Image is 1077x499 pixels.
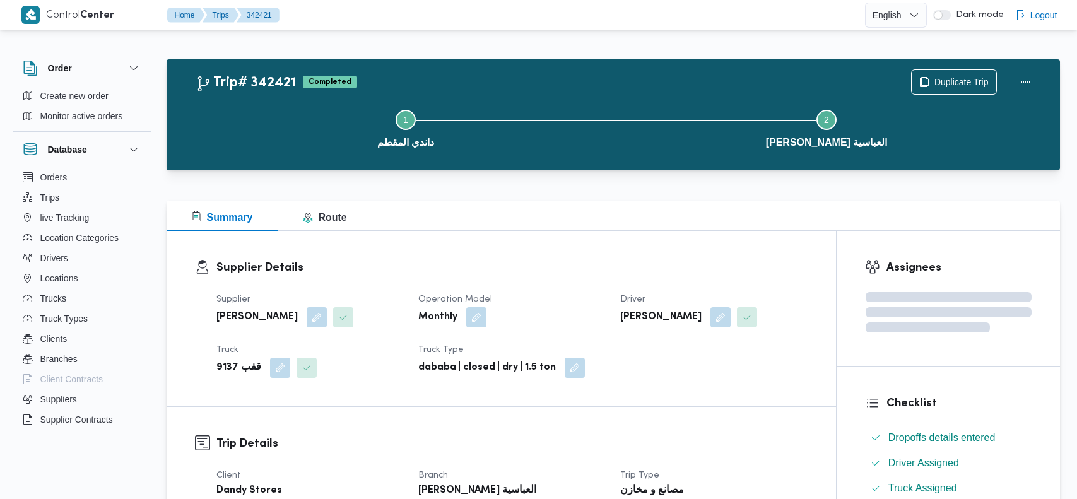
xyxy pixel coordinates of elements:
[377,135,434,150] span: داندي المقطم
[40,250,68,266] span: Drivers
[216,483,282,498] b: Dandy Stores
[620,295,645,303] span: Driver
[866,453,1032,473] button: Driver Assigned
[18,430,146,450] button: Devices
[18,389,146,409] button: Suppliers
[203,8,239,23] button: Trips
[196,95,616,160] button: داندي المقطم
[23,61,141,76] button: Order
[418,471,448,479] span: Branch
[18,288,146,308] button: Trucks
[40,210,90,225] span: live Tracking
[18,248,146,268] button: Drivers
[216,360,261,375] b: قفب 9137
[1010,3,1062,28] button: Logout
[18,308,146,329] button: Truck Types
[21,6,40,24] img: X8yXhbKr1z7QwAAAABJRU5ErkJggg==
[48,142,87,157] h3: Database
[80,11,114,20] b: Center
[18,409,146,430] button: Supplier Contracts
[40,109,123,124] span: Monitor active orders
[216,471,241,479] span: Client
[620,471,659,479] span: Trip Type
[18,349,146,369] button: Branches
[418,310,457,325] b: Monthly
[167,8,205,23] button: Home
[18,208,146,228] button: live Tracking
[951,10,1004,20] span: Dark mode
[1030,8,1057,23] span: Logout
[888,481,957,496] span: Truck Assigned
[934,74,989,90] span: Duplicate Trip
[888,483,957,493] span: Truck Assigned
[888,457,959,468] span: Driver Assigned
[18,228,146,248] button: Location Categories
[418,483,536,498] b: [PERSON_NAME] العباسية
[40,392,77,407] span: Suppliers
[40,331,68,346] span: Clients
[18,167,146,187] button: Orders
[192,212,253,223] span: Summary
[237,8,280,23] button: 342421
[40,432,72,447] span: Devices
[18,268,146,288] button: Locations
[886,259,1032,276] h3: Assignees
[18,329,146,349] button: Clients
[620,483,684,498] b: مصانع و مخازن
[418,346,464,354] span: Truck Type
[23,142,141,157] button: Database
[40,190,60,205] span: Trips
[216,435,808,452] h3: Trip Details
[309,78,351,86] b: Completed
[40,351,78,367] span: Branches
[888,432,996,443] span: Dropoffs details entered
[866,428,1032,448] button: Dropoffs details entered
[13,167,151,440] div: Database
[18,106,146,126] button: Monitor active orders
[40,271,78,286] span: Locations
[40,291,66,306] span: Trucks
[13,86,151,131] div: Order
[40,88,109,103] span: Create new order
[303,212,346,223] span: Route
[18,187,146,208] button: Trips
[888,455,959,471] span: Driver Assigned
[866,478,1032,498] button: Truck Assigned
[18,86,146,106] button: Create new order
[911,69,997,95] button: Duplicate Trip
[216,295,250,303] span: Supplier
[766,135,888,150] span: [PERSON_NAME] العباسية
[40,412,113,427] span: Supplier Contracts
[616,95,1037,160] button: [PERSON_NAME] العباسية
[40,170,68,185] span: Orders
[196,75,297,91] h2: Trip# 342421
[418,295,492,303] span: Operation Model
[303,76,357,88] span: Completed
[18,369,146,389] button: Client Contracts
[40,311,88,326] span: Truck Types
[216,310,298,325] b: [PERSON_NAME]
[216,346,238,354] span: Truck
[40,230,119,245] span: Location Categories
[418,360,556,375] b: dababa | closed | dry | 1.5 ton
[40,372,103,387] span: Client Contracts
[1012,69,1037,95] button: Actions
[620,310,702,325] b: [PERSON_NAME]
[888,430,996,445] span: Dropoffs details entered
[48,61,72,76] h3: Order
[886,395,1032,412] h3: Checklist
[216,259,808,276] h3: Supplier Details
[403,115,408,125] span: 1
[824,115,829,125] span: 2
